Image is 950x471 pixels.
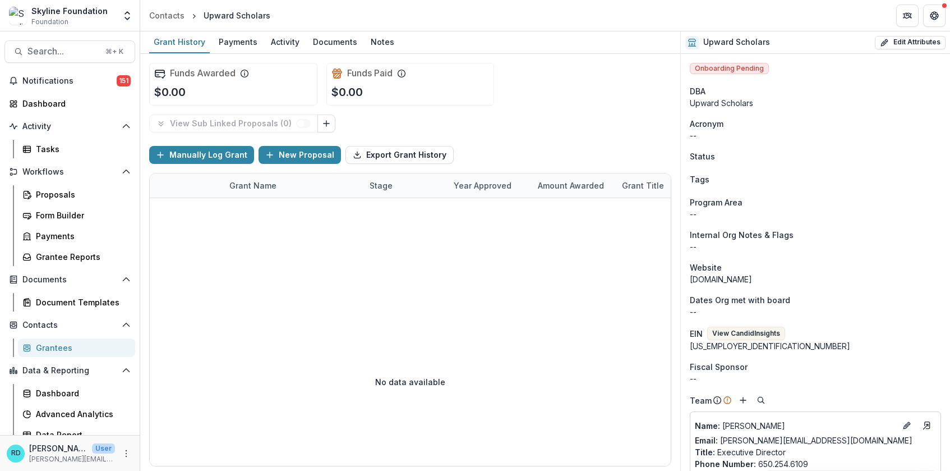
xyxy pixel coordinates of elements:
h2: Funds Paid [347,68,393,79]
button: New Proposal [259,146,341,164]
p: -- [690,241,941,253]
div: Raquel Donoso [11,450,21,457]
a: Name: [PERSON_NAME] [695,420,896,432]
button: Open Documents [4,271,135,289]
a: Grantees [18,339,135,357]
div: -- [690,373,941,385]
button: Notifications151 [4,72,135,90]
div: Grant Name [223,173,363,198]
span: Email: [695,436,718,445]
a: Notes [366,31,399,53]
button: Search [754,394,768,407]
div: [US_EMPLOYER_IDENTIFICATION_NUMBER] [690,340,941,352]
span: DBA [690,85,705,97]
div: Stage [363,180,399,191]
p: Executive Director [695,446,936,458]
a: Contacts [145,7,189,24]
a: Payments [18,227,135,245]
span: Foundation [31,17,68,27]
button: Open Data & Reporting [4,362,135,379]
button: Manually Log Grant [149,146,254,164]
button: View Sub Linked Proposals (0) [149,115,318,132]
nav: breadcrumb [145,7,275,24]
span: Website [690,262,722,273]
p: 650.254.6109 [695,458,936,470]
h2: Funds Awarded [170,68,236,79]
div: Amount Awarded [531,173,615,198]
div: Amount Awarded [531,180,611,191]
span: Search... [27,46,99,57]
span: Onboarding Pending [690,63,769,74]
div: Payments [214,34,262,50]
div: Tasks [36,143,126,155]
span: Internal Org Notes & Flags [690,229,794,241]
span: Contacts [22,321,117,330]
button: Link Grants [317,115,335,132]
div: Year approved [447,173,531,198]
p: [PERSON_NAME][EMAIL_ADDRESS][DOMAIN_NAME] [29,454,115,464]
p: -- [690,306,941,318]
div: Notes [366,34,399,50]
a: Email: [PERSON_NAME][EMAIL_ADDRESS][DOMAIN_NAME] [695,435,912,446]
span: Status [690,150,715,162]
span: Dates Org met with board [690,294,790,306]
div: Upward Scholars [204,10,270,21]
img: Skyline Foundation [9,7,27,25]
a: Form Builder [18,206,135,225]
a: Proposals [18,185,135,204]
div: Stage [363,173,447,198]
span: Fiscal Sponsor [690,361,748,373]
div: Documents [308,34,362,50]
span: Acronym [690,118,723,130]
span: Program Area [690,196,743,208]
p: [PERSON_NAME] [29,442,87,454]
a: Data Report [18,426,135,444]
div: Contacts [149,10,185,21]
div: Data Report [36,429,126,441]
p: $0.00 [331,84,363,100]
div: Dashboard [22,98,126,109]
a: Dashboard [18,384,135,403]
div: Activity [266,34,304,50]
div: Upward Scholars [690,97,941,109]
div: Form Builder [36,209,126,221]
button: Search... [4,40,135,63]
span: Activity [22,122,117,131]
a: Grant History [149,31,210,53]
span: Workflows [22,167,117,177]
button: Open Contacts [4,316,135,334]
button: Edit [900,419,914,432]
p: Team [690,395,712,406]
p: View Sub Linked Proposals ( 0 ) [170,119,296,129]
button: Open Activity [4,117,135,135]
span: Name : [695,421,720,431]
div: Grant Name [223,180,283,191]
span: Data & Reporting [22,366,117,376]
span: Phone Number : [695,459,756,469]
span: Notifications [22,76,117,86]
a: [DOMAIN_NAME] [690,275,752,284]
a: Go to contact [918,417,936,435]
div: Grant Title [615,180,671,191]
div: Dashboard [36,387,126,399]
button: Get Help [923,4,946,27]
div: Grantees [36,342,126,354]
p: EIN [690,328,703,340]
p: No data available [375,376,445,388]
button: Export Grant History [345,146,454,164]
a: Advanced Analytics [18,405,135,423]
p: $0.00 [154,84,186,100]
div: Grant History [149,34,210,50]
p: -- [690,208,941,220]
button: Partners [896,4,919,27]
span: Title : [695,447,715,457]
button: Add [736,394,750,407]
a: Activity [266,31,304,53]
button: Edit Attributes [875,36,946,49]
div: Document Templates [36,296,126,308]
h2: Upward Scholars [703,38,770,47]
span: Tags [690,173,709,185]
